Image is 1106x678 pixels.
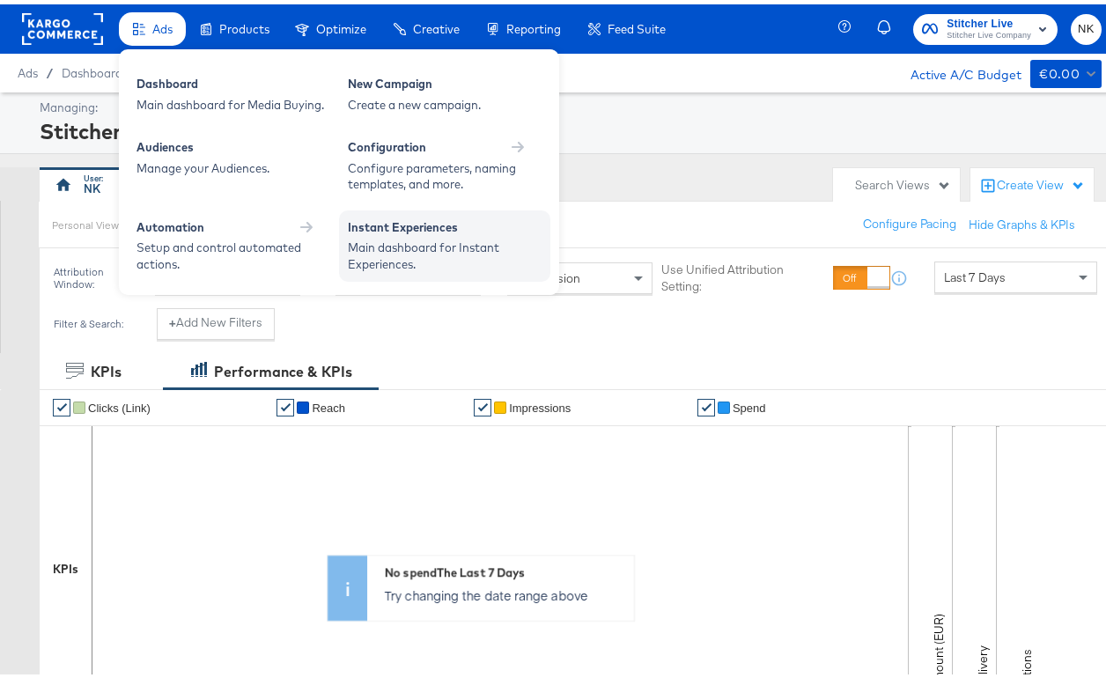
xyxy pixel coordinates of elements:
span: Ads [18,62,38,76]
div: €0.00 [1039,59,1080,81]
a: ✔ [276,394,294,412]
span: / [38,62,62,76]
span: Reporting [506,18,561,32]
div: Filter & Search: [53,313,124,326]
p: Try changing the date range above [385,582,625,600]
span: Clicks (Link) [88,397,151,410]
a: Dashboard [62,62,122,76]
a: ✔ [474,394,491,412]
span: Impressions [509,397,571,410]
div: NK [84,176,100,193]
span: Spend [733,397,766,410]
span: Ads [152,18,173,32]
span: Reach [312,397,345,410]
button: €0.00 [1030,55,1102,84]
button: Stitcher LiveStitcher Live Company [913,10,1058,41]
a: ✔ [697,394,715,412]
div: No spend The Last 7 Days [385,560,625,577]
div: Stitcher Live [40,112,1097,142]
span: Stitcher Live Company [947,25,1031,39]
div: Personal View Actions: [52,214,159,228]
div: Create View [997,173,1085,190]
span: Feed Suite [608,18,666,32]
span: Stitcher Live [947,11,1031,29]
span: Products [219,18,269,32]
div: Attribution Window: [53,262,146,286]
button: Configure Pacing [851,204,969,236]
button: Hide Graphs & KPIs [969,212,1075,229]
button: NK [1071,10,1102,41]
span: Optimize [316,18,366,32]
div: Performance & KPIs [214,357,352,378]
span: NK [1078,15,1095,35]
div: KPIs [91,357,122,378]
span: Last 7 Days [944,265,1006,281]
a: ✔ [53,394,70,412]
div: Active A/C Budget [892,55,1021,82]
strong: + [169,310,176,327]
span: Creative [413,18,460,32]
label: Use Unified Attribution Setting: [661,257,826,290]
div: Managing: [40,95,1097,112]
div: Search Views [855,173,951,189]
button: +Add New Filters [157,304,275,335]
